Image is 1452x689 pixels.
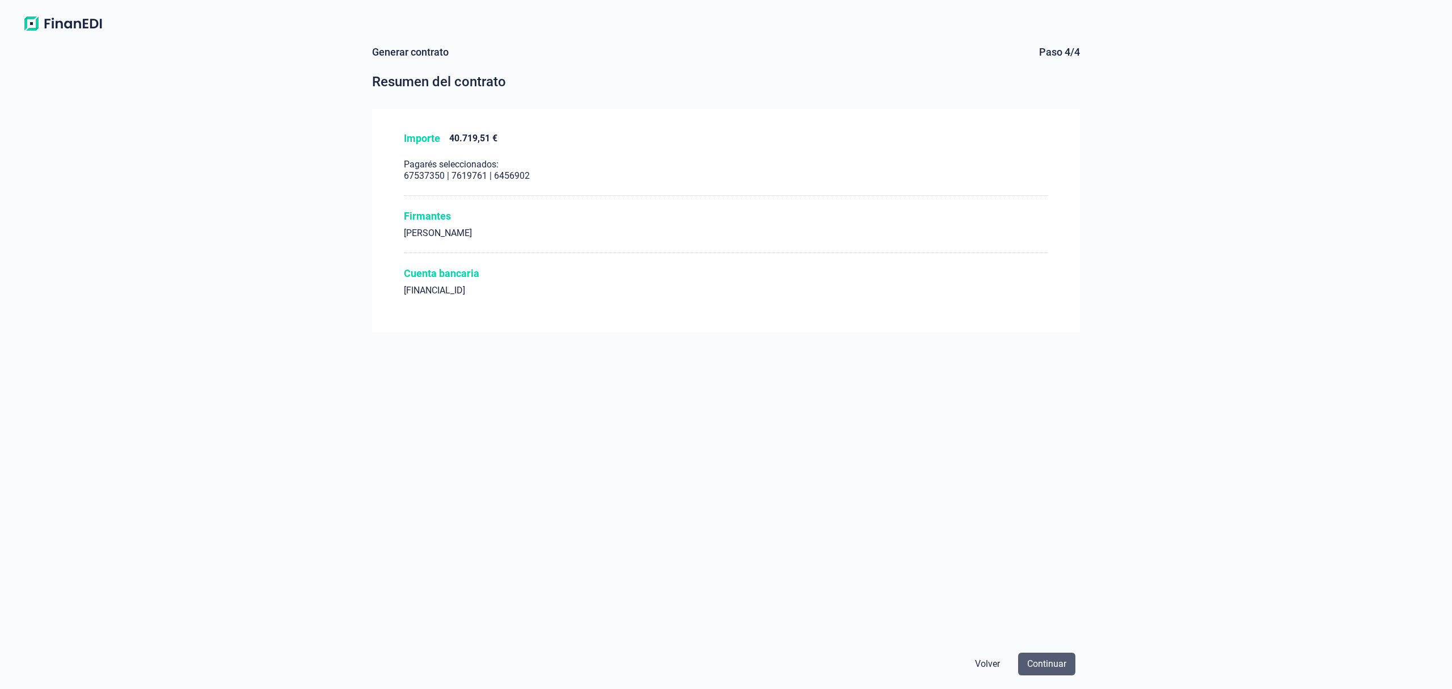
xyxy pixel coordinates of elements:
[372,73,1080,91] div: Resumen del contrato
[404,228,1048,239] div: [PERSON_NAME]
[404,285,1048,296] div: [FINANCIAL_ID]
[404,159,1048,170] div: Pagarés seleccionados:
[966,653,1009,675] button: Volver
[975,657,1000,671] span: Volver
[1027,657,1066,671] span: Continuar
[404,209,1048,223] div: Firmantes
[404,267,1048,280] div: Cuenta bancaria
[1039,45,1080,59] div: Paso 4/4
[1018,653,1075,675] button: Continuar
[449,133,497,144] div: 40.719,51 €
[18,14,108,34] img: Logo de aplicación
[404,170,1048,182] div: 67537350 | 7619761 | 6456902
[404,132,440,145] div: Importe
[372,45,449,59] div: Generar contrato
